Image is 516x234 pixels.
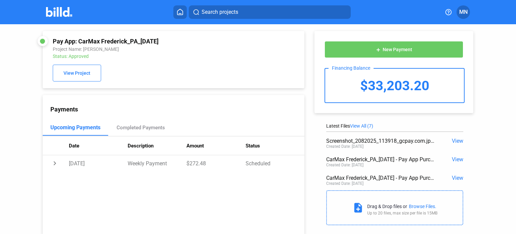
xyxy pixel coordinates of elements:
[50,124,100,131] div: Upcoming Payments
[326,181,363,186] div: Created Date: [DATE]
[326,163,363,167] div: Created Date: [DATE]
[202,8,238,16] span: Search projects
[457,5,470,19] button: MN
[53,65,101,81] button: View Project
[452,175,463,181] span: View
[53,46,246,52] div: Project Name: [PERSON_NAME]
[128,155,186,171] td: Weekly Payment
[186,155,245,171] td: $272.48
[246,136,304,155] th: Status
[246,155,304,171] td: Scheduled
[367,211,437,215] div: Up to 20 files, max size per file is 15MB
[326,123,463,129] div: Latest Files
[189,5,351,19] button: Search projects
[352,202,364,213] mat-icon: note_add
[459,8,468,16] span: MN
[452,138,463,144] span: View
[326,144,363,149] div: Created Date: [DATE]
[329,65,374,71] div: Financing Balance
[383,47,412,53] span: New Payment
[69,136,128,155] th: Date
[326,175,436,181] div: CarMax Frederick_PA_[DATE] - Pay App Purchase Statement.pdf
[117,125,165,131] div: Completed Payments
[69,155,128,171] td: [DATE]
[63,71,90,76] span: View Project
[350,123,373,129] span: View All (7)
[409,204,436,209] div: Browse Files.
[367,204,407,209] div: Drag & Drop files or
[128,136,186,155] th: Description
[325,69,464,102] div: $33,203.20
[325,41,463,58] button: New Payment
[326,138,436,144] div: Screenshot_2082025_113918_gcpay.com.jpeg
[376,47,381,53] mat-icon: add
[46,7,73,17] img: Billd Company Logo
[326,156,436,163] div: CarMax Frederick_PA_[DATE] - Pay App Purchase Statement.pdf
[186,136,245,155] th: Amount
[53,54,246,59] div: Status: Approved
[50,106,304,113] div: Payments
[452,156,463,163] span: View
[53,38,246,45] div: Pay App: CarMax Frederick_PA_[DATE]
